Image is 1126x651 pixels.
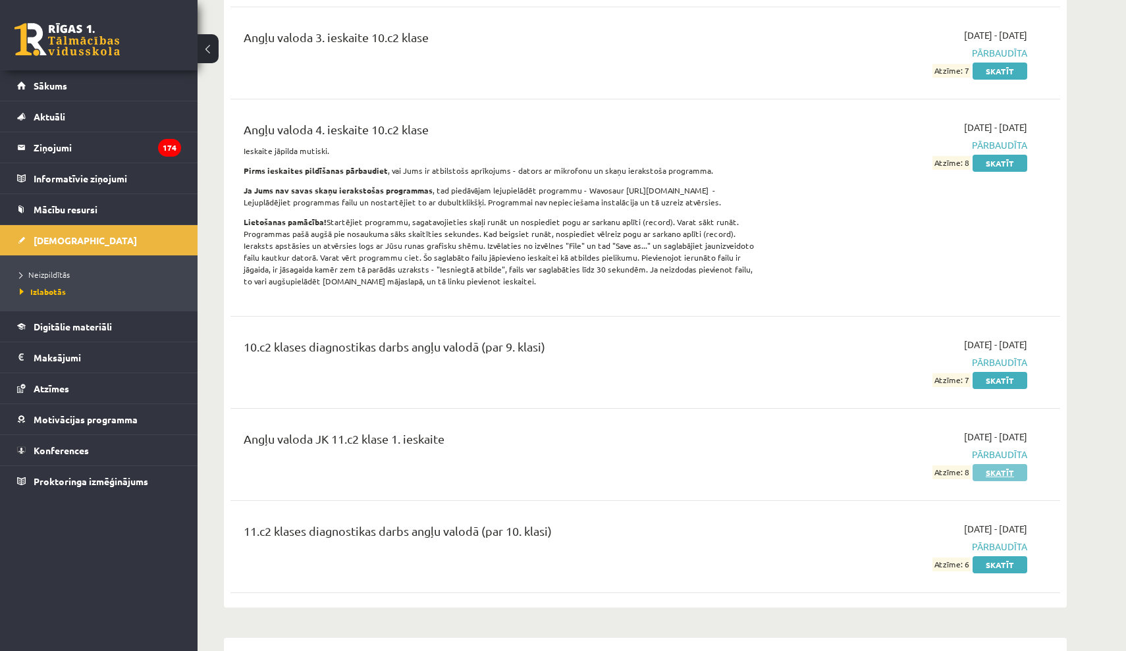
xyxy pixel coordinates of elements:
[17,466,181,496] a: Proktoringa izmēģinājums
[20,286,184,298] a: Izlabotās
[964,430,1027,444] span: [DATE] - [DATE]
[932,465,971,479] span: Atzīme: 8
[20,269,70,280] span: Neizpildītās
[244,185,433,195] strong: Ja Jums nav savas skaņu ierakstošas programmas
[779,355,1027,369] span: Pārbaudīta
[20,269,184,280] a: Neizpildītās
[932,373,971,387] span: Atzīme: 7
[932,156,971,170] span: Atzīme: 8
[34,444,89,456] span: Konferences
[14,23,120,56] a: Rīgas 1. Tālmācības vidusskola
[17,70,181,101] a: Sākums
[779,138,1027,152] span: Pārbaudīta
[17,404,181,434] a: Motivācijas programma
[34,203,97,215] span: Mācību resursi
[932,558,971,571] span: Atzīme: 6
[779,46,1027,60] span: Pārbaudīta
[34,234,137,246] span: [DEMOGRAPHIC_DATA]
[964,522,1027,536] span: [DATE] - [DATE]
[17,163,181,194] a: Informatīvie ziņojumi
[244,120,759,145] div: Angļu valoda 4. ieskaite 10.c2 klase
[973,464,1027,481] a: Skatīt
[17,225,181,255] a: [DEMOGRAPHIC_DATA]
[964,338,1027,352] span: [DATE] - [DATE]
[973,372,1027,389] a: Skatīt
[34,132,181,163] legend: Ziņojumi
[244,217,327,227] strong: Lietošanas pamācība!
[34,321,112,332] span: Digitālie materiāli
[158,139,181,157] i: 174
[244,145,759,157] p: Ieskaite jāpilda mutiski.
[244,184,759,208] p: , tad piedāvājam lejupielādēt programmu - Wavosaur [URL][DOMAIN_NAME] - Lejuplādējiet programmas ...
[244,165,388,176] strong: Pirms ieskaites pildīšanas pārbaudiet
[17,373,181,404] a: Atzīmes
[34,475,148,487] span: Proktoringa izmēģinājums
[244,28,759,53] div: Angļu valoda 3. ieskaite 10.c2 klase
[964,120,1027,134] span: [DATE] - [DATE]
[244,522,759,546] div: 11.c2 klases diagnostikas darbs angļu valodā (par 10. klasi)
[34,111,65,122] span: Aktuāli
[964,28,1027,42] span: [DATE] - [DATE]
[973,556,1027,573] a: Skatīt
[932,64,971,78] span: Atzīme: 7
[17,101,181,132] a: Aktuāli
[973,63,1027,80] a: Skatīt
[244,216,759,287] p: Startējiet programmu, sagatavojieties skaļi runāt un nospiediet pogu ar sarkanu aplīti (record). ...
[17,194,181,224] a: Mācību resursi
[34,382,69,394] span: Atzīmes
[17,132,181,163] a: Ziņojumi174
[244,165,759,176] p: , vai Jums ir atbilstošs aprīkojums - dators ar mikrofonu un skaņu ierakstoša programma.
[973,155,1027,172] a: Skatīt
[17,311,181,342] a: Digitālie materiāli
[34,413,138,425] span: Motivācijas programma
[34,342,181,373] legend: Maksājumi
[779,540,1027,554] span: Pārbaudīta
[17,435,181,465] a: Konferences
[244,338,759,362] div: 10.c2 klases diagnostikas darbs angļu valodā (par 9. klasi)
[17,342,181,373] a: Maksājumi
[244,430,759,454] div: Angļu valoda JK 11.c2 klase 1. ieskaite
[779,448,1027,461] span: Pārbaudīta
[20,286,66,297] span: Izlabotās
[34,163,181,194] legend: Informatīvie ziņojumi
[34,80,67,91] span: Sākums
